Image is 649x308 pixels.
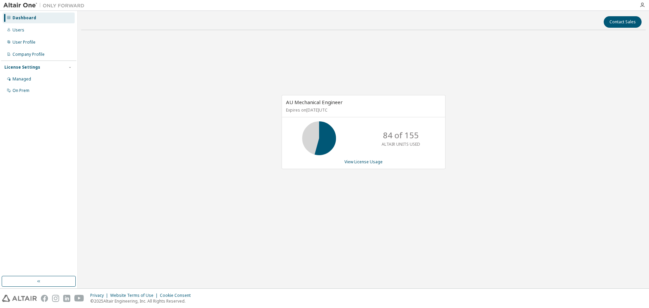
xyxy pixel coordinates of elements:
[2,295,37,302] img: altair_logo.svg
[13,15,36,21] div: Dashboard
[74,295,84,302] img: youtube.svg
[63,295,70,302] img: linkedin.svg
[13,76,31,82] div: Managed
[160,293,195,298] div: Cookie Consent
[604,16,642,28] button: Contact Sales
[344,159,383,165] a: View License Usage
[3,2,88,9] img: Altair One
[90,298,195,304] p: © 2025 Altair Engineering, Inc. All Rights Reserved.
[383,129,419,141] p: 84 of 155
[13,40,35,45] div: User Profile
[4,65,40,70] div: License Settings
[90,293,110,298] div: Privacy
[286,99,343,105] span: AU Mechanical Engineer
[41,295,48,302] img: facebook.svg
[286,107,439,113] p: Expires on [DATE] UTC
[13,27,24,33] div: Users
[382,141,420,147] p: ALTAIR UNITS USED
[52,295,59,302] img: instagram.svg
[110,293,160,298] div: Website Terms of Use
[13,88,29,93] div: On Prem
[13,52,45,57] div: Company Profile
